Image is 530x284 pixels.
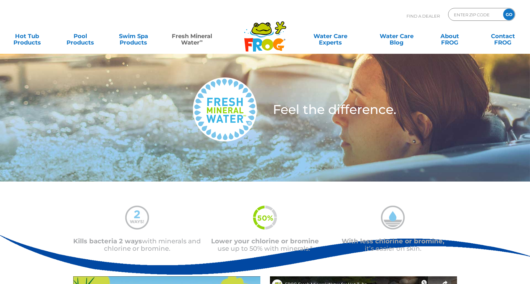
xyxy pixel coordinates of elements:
[429,30,470,43] a: AboutFROG
[193,77,257,142] img: fresh-mineral-water-logo-medium
[273,103,486,116] h3: Feel the difference.
[381,206,405,230] img: mineral-water-less-chlorine
[59,30,101,43] a: PoolProducts
[503,9,515,20] input: GO
[73,237,142,245] span: Kills bacteria 2 ways
[6,30,48,43] a: Hot TubProducts
[482,30,524,43] a: ContactFROG
[342,237,444,245] span: With less chlorine or bromine,
[125,206,149,230] img: mineral-water-2-ways
[253,206,277,230] img: fmw-50percent-icon
[166,30,218,43] a: Fresh MineralWater∞
[329,238,457,252] p: it’s easier on skin.
[73,238,201,252] p: with minerals and chlorine or bromine.
[211,237,319,245] span: Lower your chlorine or bromine
[297,30,364,43] a: Water CareExperts
[407,8,440,24] p: Find A Dealer
[113,30,154,43] a: Swim SpaProducts
[376,30,417,43] a: Water CareBlog
[200,38,203,43] sup: ∞
[241,13,290,52] img: Frog Products Logo
[201,238,329,252] p: use up to 50% with minerals.*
